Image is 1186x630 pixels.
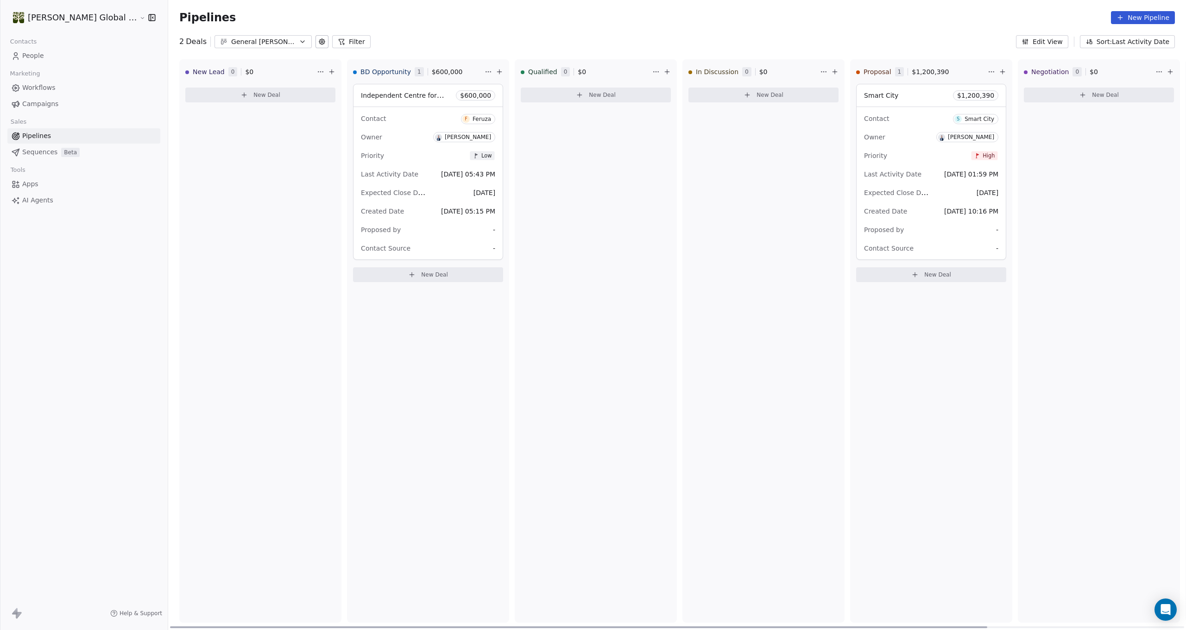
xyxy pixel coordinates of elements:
button: New Deal [521,88,671,102]
span: New Deal [924,271,951,278]
button: [PERSON_NAME] Global Consult [11,10,133,25]
span: Apps [22,179,38,189]
a: Campaigns [7,96,160,112]
span: New Deal [421,271,448,278]
img: Marque%20-%20Small%20(1).png [13,12,24,23]
button: New Deal [353,267,503,282]
span: Qualified [528,67,557,76]
span: AI Agents [22,195,53,205]
span: [DATE] 05:43 PM [441,170,495,178]
span: Last Activity Date [864,170,921,178]
div: Independent Centre for Assessment ([PERSON_NAME] & Mahorat and Management Partnership)$600,000Con... [353,84,503,260]
span: 1 [415,67,424,76]
span: Sequences [22,147,57,157]
span: New Deal [1092,91,1119,99]
div: 2 [179,36,207,47]
a: Pipelines [7,128,160,144]
span: Independent Centre for Assessment ([PERSON_NAME] & Mahorat and Management Partnership) [361,91,673,100]
span: Help & Support [120,610,162,617]
span: - [996,225,998,234]
span: 0 [561,67,570,76]
span: $ 1,200,390 [912,67,949,76]
button: Sort: Last Activity Date [1080,35,1175,48]
span: Proposed by [361,226,401,233]
span: Priority [361,152,384,159]
span: - [493,225,495,234]
span: [DATE] [473,189,495,196]
span: Expected Close Date [864,188,932,197]
div: New Lead0$0 [185,60,315,84]
span: In Discussion [696,67,738,76]
span: 0 [742,67,751,76]
a: People [7,48,160,63]
span: $ 600,000 [460,91,491,100]
span: 0 [228,67,238,76]
div: [PERSON_NAME] [948,134,994,140]
a: SequencesBeta [7,145,160,160]
span: $ 0 [245,67,253,76]
span: Sales [6,115,31,129]
span: BD Opportunity [360,67,411,76]
span: Pipelines [179,11,236,24]
a: Apps [7,176,160,192]
span: Tools [6,163,29,177]
div: [PERSON_NAME] [445,134,491,140]
span: New Deal [757,91,783,99]
span: New Deal [253,91,280,99]
span: Priority [864,152,887,159]
div: Smart City$1,200,390ContactSSmart CityOwnerA[PERSON_NAME]PriorityHighLast Activity Date[DATE] 01:... [856,84,1006,260]
span: Last Activity Date [361,170,418,178]
span: Campaigns [22,99,58,109]
span: 0 [1072,67,1082,76]
span: Created Date [361,208,404,215]
span: [DATE] 01:59 PM [944,170,998,178]
div: In Discussion0$0 [688,60,818,84]
button: New Deal [688,88,839,102]
span: [DATE] [977,189,998,196]
span: Contact [361,115,386,122]
span: Proposal [864,67,891,76]
button: New Deal [856,267,1006,282]
span: Deals [186,36,207,47]
div: S [957,115,959,123]
span: Negotiation [1031,67,1069,76]
div: Negotiation0$0 [1024,60,1154,84]
button: Edit View [1016,35,1068,48]
span: Smart City [864,92,898,99]
span: Workflows [22,83,56,93]
img: A [435,134,442,141]
div: BD Opportunity1$600,000 [353,60,483,84]
span: $ 1,200,390 [957,91,994,100]
span: [DATE] 10:16 PM [944,208,998,215]
span: - [493,244,495,253]
span: Pipelines [22,131,51,141]
span: Contact Source [361,245,410,252]
span: $ 600,000 [432,67,463,76]
a: Help & Support [110,610,162,617]
span: $ 0 [578,67,586,76]
span: High [983,152,995,159]
div: General [PERSON_NAME] Consult sales pipeline [231,37,295,47]
span: Proposed by [864,226,904,233]
span: $ 0 [759,67,768,76]
span: Owner [864,133,885,141]
span: 1 [895,67,904,76]
span: New Lead [193,67,225,76]
span: - [996,244,998,253]
a: AI Agents [7,193,160,208]
span: Beta [61,148,80,157]
button: New Deal [1024,88,1174,102]
span: [PERSON_NAME] Global Consult [28,12,137,24]
a: Workflows [7,80,160,95]
button: New Pipeline [1111,11,1175,24]
button: New Deal [185,88,335,102]
span: [DATE] 05:15 PM [441,208,495,215]
span: Contacts [6,35,41,49]
span: $ 0 [1090,67,1098,76]
div: Smart City [965,116,994,122]
div: F [465,115,467,123]
div: Proposal1$1,200,390 [856,60,986,84]
span: Contact [864,115,889,122]
span: Created Date [864,208,907,215]
div: Open Intercom Messenger [1154,598,1177,621]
